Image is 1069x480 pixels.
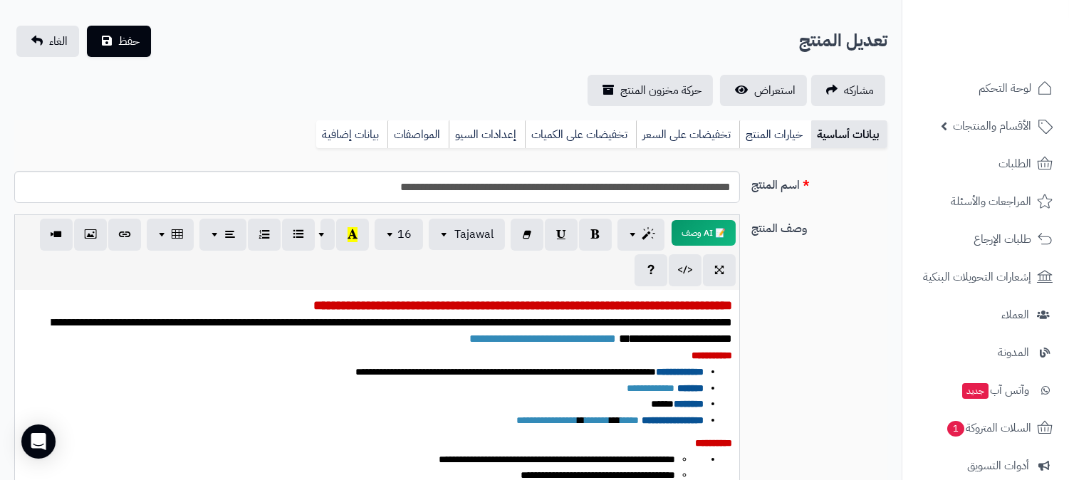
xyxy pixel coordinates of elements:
a: تخفيضات على الكميات [525,120,636,149]
button: 📝 AI وصف [672,220,736,246]
div: Open Intercom Messenger [21,424,56,459]
a: مشاركه [811,75,885,106]
span: الأقسام والمنتجات [953,116,1031,136]
span: وآتس آب [961,380,1029,400]
span: Tajawal [454,226,494,243]
span: 16 [397,226,412,243]
a: حركة مخزون المنتج [588,75,713,106]
button: حفظ [87,26,151,57]
button: Tajawal [429,219,505,250]
a: وآتس آبجديد [911,373,1060,407]
label: اسم المنتج [746,171,893,194]
a: العملاء [911,298,1060,332]
span: أدوات التسويق [967,456,1029,476]
a: إشعارات التحويلات البنكية [911,260,1060,294]
a: طلبات الإرجاع [911,222,1060,256]
a: تخفيضات على السعر [636,120,739,149]
a: خيارات المنتج [739,120,811,149]
a: بيانات إضافية [316,120,387,149]
a: المدونة [911,335,1060,370]
a: إعدادات السيو [449,120,525,149]
span: العملاء [1001,305,1029,325]
span: المدونة [998,343,1029,362]
span: الغاء [49,33,68,50]
span: حفظ [118,33,140,50]
a: استعراض [720,75,807,106]
a: الطلبات [911,147,1060,181]
a: لوحة التحكم [911,71,1060,105]
a: المراجعات والأسئلة [911,184,1060,219]
span: حركة مخزون المنتج [620,82,702,99]
span: مشاركه [844,82,874,99]
span: المراجعات والأسئلة [951,192,1031,212]
a: السلات المتروكة1 [911,411,1060,445]
label: وصف المنتج [746,214,893,237]
span: استعراض [754,82,796,99]
img: logo-2.png [972,36,1055,66]
span: جديد [962,383,989,399]
span: لوحة التحكم [979,78,1031,98]
span: 1 [947,421,964,437]
a: المواصفات [387,120,449,149]
span: الطلبات [998,154,1031,174]
a: الغاء [16,26,79,57]
a: بيانات أساسية [811,120,887,149]
span: طلبات الإرجاع [974,229,1031,249]
span: إشعارات التحويلات البنكية [923,267,1031,287]
h2: تعديل المنتج [799,26,887,56]
span: السلات المتروكة [946,418,1031,438]
button: 16 [375,219,423,250]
